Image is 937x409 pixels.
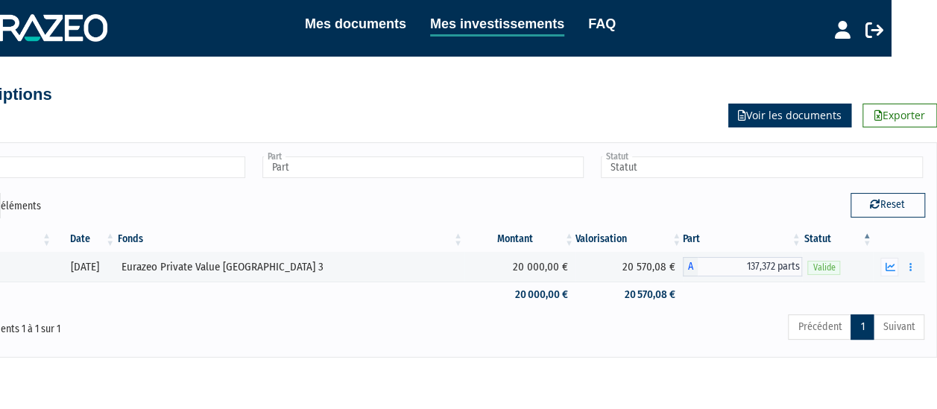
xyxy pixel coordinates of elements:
[873,314,924,340] a: Suivant
[728,104,851,127] a: Voir les documents
[802,226,873,252] th: Statut : activer pour trier la colonne par ordre d&eacute;croissant
[862,104,937,127] a: Exporter
[851,314,874,340] a: 1
[575,226,683,252] th: Valorisation: activer pour trier la colonne par ordre croissant
[305,13,406,34] a: Mes documents
[58,259,111,275] div: [DATE]
[575,252,683,282] td: 20 570,08 €
[683,226,802,252] th: Part: activer pour trier la colonne par ordre croissant
[116,226,464,252] th: Fonds: activer pour trier la colonne par ordre croissant
[53,226,116,252] th: Date: activer pour trier la colonne par ordre croissant
[588,13,616,34] a: FAQ
[575,282,683,308] td: 20 570,08 €
[788,314,851,340] a: Précédent
[683,257,698,276] span: A
[683,257,802,276] div: A - Eurazeo Private Value Europe 3
[464,282,575,308] td: 20 000,00 €
[698,257,802,276] span: 137,372 parts
[464,226,575,252] th: Montant: activer pour trier la colonne par ordre croissant
[807,261,840,275] span: Valide
[430,13,564,37] a: Mes investissements
[464,252,575,282] td: 20 000,00 €
[851,193,925,217] button: Reset
[122,259,459,275] div: Eurazeo Private Value [GEOGRAPHIC_DATA] 3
